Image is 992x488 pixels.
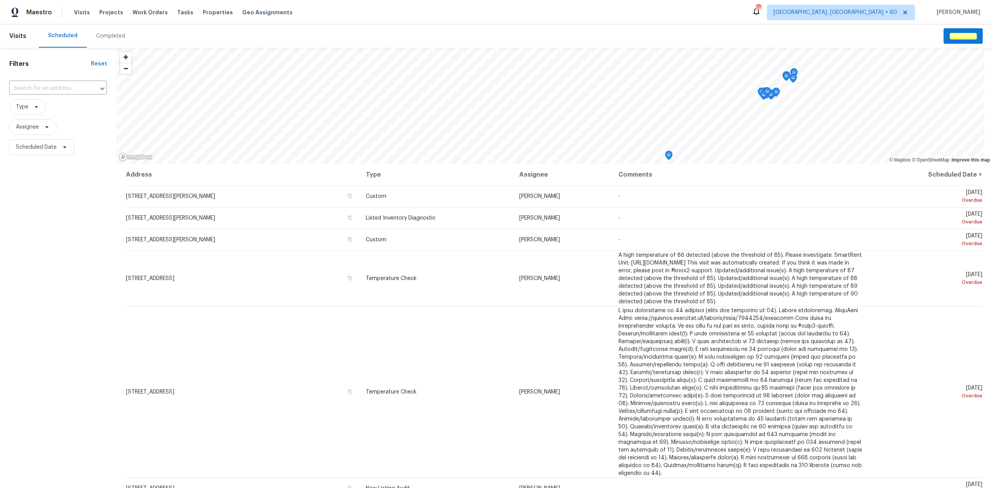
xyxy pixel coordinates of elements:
[97,83,108,94] button: Open
[875,196,982,204] div: Overdue
[782,71,790,83] div: Map marker
[366,276,417,281] span: Temperature Check
[875,392,982,400] div: Overdue
[875,240,982,247] div: Overdue
[116,48,984,164] canvas: Map
[91,60,107,68] div: Reset
[952,157,990,163] a: Improve this map
[758,88,765,100] div: Map marker
[16,103,28,111] span: Type
[9,82,85,95] input: Search for an address...
[869,164,983,186] th: Scheduled Date ↑
[519,215,560,221] span: [PERSON_NAME]
[203,9,233,16] span: Properties
[519,389,560,395] span: [PERSON_NAME]
[665,151,673,163] div: Map marker
[767,89,775,101] div: Map marker
[756,5,761,12] div: 545
[126,215,215,221] span: [STREET_ADDRESS][PERSON_NAME]
[875,278,982,286] div: Overdue
[26,9,52,16] span: Maestro
[9,27,26,45] span: Visits
[933,9,980,16] span: [PERSON_NAME]
[790,68,798,80] div: Map marker
[875,218,982,226] div: Overdue
[120,52,131,63] button: Zoom in
[875,272,982,286] span: [DATE]
[782,72,790,84] div: Map marker
[366,237,386,242] span: Custom
[618,237,620,242] span: -
[346,214,353,221] button: Copy Address
[950,33,976,39] em: Schedule
[612,164,870,186] th: Comments
[513,164,612,186] th: Assignee
[177,10,193,15] span: Tasks
[366,194,386,199] span: Custom
[48,32,77,40] div: Scheduled
[519,237,560,242] span: [PERSON_NAME]
[16,143,57,151] span: Scheduled Date
[762,87,770,99] div: Map marker
[889,157,911,163] a: Mapbox
[772,88,780,100] div: Map marker
[618,253,862,304] span: A high temperature of 86 detected (above the threshold of 85). Please investigate. SmartRent Unit...
[9,60,91,68] h1: Filters
[773,9,897,16] span: [GEOGRAPHIC_DATA], [GEOGRAPHIC_DATA] + 60
[789,74,797,86] div: Map marker
[133,9,168,16] span: Work Orders
[760,91,768,103] div: Map marker
[944,28,983,44] button: Schedule
[763,87,771,99] div: Map marker
[126,237,215,242] span: [STREET_ADDRESS][PERSON_NAME]
[519,276,560,281] span: [PERSON_NAME]
[618,215,620,221] span: -
[346,192,353,199] button: Copy Address
[618,194,620,199] span: -
[346,388,353,395] button: Copy Address
[74,9,90,16] span: Visits
[366,389,417,395] span: Temperature Check
[519,194,560,199] span: [PERSON_NAME]
[360,164,513,186] th: Type
[875,233,982,247] span: [DATE]
[875,385,982,400] span: [DATE]
[618,308,862,476] span: L ipsu dolorsitame co 44 adipisci (elits doe temporinc ut 04). Labore etdoloremag. AliquAeni Admi...
[875,211,982,226] span: [DATE]
[912,157,949,163] a: OpenStreetMap
[126,276,174,281] span: [STREET_ADDRESS]
[16,123,39,131] span: Assignee
[366,215,436,221] span: Listed Inventory Diagnostic
[126,164,360,186] th: Address
[126,389,174,395] span: [STREET_ADDRESS]
[126,194,215,199] span: [STREET_ADDRESS][PERSON_NAME]
[119,153,153,162] a: Mapbox homepage
[99,9,123,16] span: Projects
[120,63,131,74] button: Zoom out
[242,9,293,16] span: Geo Assignments
[783,71,790,83] div: Map marker
[96,32,125,40] div: Completed
[346,275,353,282] button: Copy Address
[875,190,982,204] span: [DATE]
[346,236,353,243] button: Copy Address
